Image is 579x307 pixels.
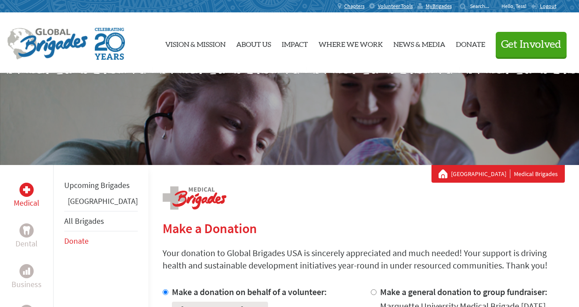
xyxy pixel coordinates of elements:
[14,183,39,209] a: MedicalMedical
[501,39,561,50] span: Get Involved
[64,195,138,211] li: Panama
[64,236,89,246] a: Donate
[378,3,413,10] span: Volunteer Tools
[426,3,452,10] span: MyBrigades
[501,3,531,10] p: Hello, Tess!
[95,28,125,60] img: Global Brigades Celebrating 20 Years
[456,20,485,66] a: Donate
[68,196,138,206] a: [GEOGRAPHIC_DATA]
[19,183,34,197] div: Medical
[23,268,30,275] img: Business
[23,226,30,234] img: Dental
[172,286,327,297] label: Make a donation on behalf of a volunteer:
[380,286,548,297] label: Make a general donation to group fundraiser:
[12,278,42,291] p: Business
[236,20,271,66] a: About Us
[393,20,445,66] a: News & Media
[64,180,130,190] a: Upcoming Brigades
[319,20,383,66] a: Where We Work
[282,20,308,66] a: Impact
[19,223,34,238] div: Dental
[540,3,556,9] span: Logout
[64,211,138,231] li: All Brigades
[163,220,565,236] h2: Make a Donation
[439,169,558,178] div: Medical Brigades
[344,3,365,10] span: Chapters
[451,169,510,178] a: [GEOGRAPHIC_DATA]
[12,264,42,291] a: BusinessBusiness
[16,223,38,250] a: DentalDental
[470,3,495,9] input: Search...
[163,247,565,272] p: Your donation to Global Brigades USA is sincerely appreciated and much needed! Your support is dr...
[64,216,104,226] a: All Brigades
[7,28,88,60] img: Global Brigades Logo
[19,264,34,278] div: Business
[16,238,38,250] p: Dental
[64,231,138,251] li: Donate
[496,32,567,57] button: Get Involved
[531,3,556,10] a: Logout
[23,186,30,193] img: Medical
[64,176,138,195] li: Upcoming Brigades
[14,197,39,209] p: Medical
[163,186,226,210] img: logo-medical.png
[165,20,225,66] a: Vision & Mission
